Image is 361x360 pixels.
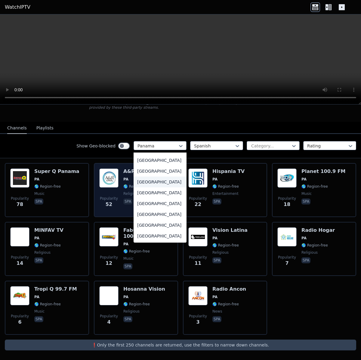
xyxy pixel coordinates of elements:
[212,316,221,322] p: spa
[278,196,296,201] span: Popularity
[189,255,207,260] span: Popularity
[212,168,245,174] h6: Hispania TV
[100,196,118,201] span: Popularity
[134,209,187,220] div: [GEOGRAPHIC_DATA]
[34,168,79,174] h6: Super Q Panama
[123,227,173,239] h6: Fabulosa Estereo 100.5 FM
[7,123,27,134] button: Channels
[76,143,116,149] label: Show Geo-blocked
[123,242,128,247] span: PA
[301,243,328,248] span: 🌎 Region-free
[301,168,346,174] h6: Planet 100.9 FM
[123,295,128,299] span: PA
[34,286,77,292] h6: Tropi Q 99.7 FM
[11,196,29,201] span: Popularity
[5,4,30,11] a: WatchIPTV
[277,227,297,247] img: Radio Hogar
[17,201,23,208] span: 78
[34,184,61,189] span: 🌎 Region-free
[36,123,54,134] button: Playlists
[123,302,150,307] span: 🌎 Region-free
[196,319,199,326] span: 3
[34,250,51,255] span: religious
[106,260,112,267] span: 12
[34,257,43,263] p: spa
[17,260,23,267] span: 14
[123,309,140,314] span: religious
[123,184,150,189] span: 🌎 Region-free
[34,243,61,248] span: 🌎 Region-free
[301,184,328,189] span: 🌎 Region-free
[188,227,208,247] img: Vision Latina
[11,255,29,260] span: Popularity
[189,314,207,319] span: Popularity
[100,255,118,260] span: Popularity
[277,168,297,188] img: Planet 100.9 FM
[134,231,187,241] div: [GEOGRAPHIC_DATA]
[285,260,288,267] span: 7
[301,257,310,263] p: spa
[34,177,39,182] span: PA
[212,236,218,241] span: PA
[123,198,132,204] p: spa
[134,187,187,198] div: [GEOGRAPHIC_DATA]
[189,196,207,201] span: Popularity
[123,316,132,322] p: spa
[10,286,29,305] img: Tropi Q 99.7 FM
[301,236,307,241] span: PA
[301,227,335,233] h6: Radio Hogar
[34,227,63,233] h6: MINFAV TV
[212,184,239,189] span: 🌎 Region-free
[123,263,132,269] p: spa
[123,256,134,261] span: music
[212,191,239,196] span: entertainment
[301,250,318,255] span: religious
[301,177,307,182] span: PA
[107,319,110,326] span: 4
[99,227,119,247] img: Fabulosa Estereo 100.5 FM
[212,302,239,307] span: 🌎 Region-free
[34,198,43,204] p: spa
[134,166,187,177] div: [GEOGRAPHIC_DATA]
[195,201,201,208] span: 22
[123,168,152,174] h6: A&R Canal
[212,227,248,233] h6: Vision Latina
[212,177,218,182] span: PA
[278,255,296,260] span: Popularity
[99,168,119,188] img: A&R Canal
[301,198,310,204] p: spa
[134,220,187,231] div: [GEOGRAPHIC_DATA]
[34,295,39,299] span: PA
[100,314,118,319] span: Popularity
[212,295,218,299] span: PA
[106,201,112,208] span: 52
[34,302,61,307] span: 🌎 Region-free
[34,236,39,241] span: PA
[212,309,222,314] span: news
[212,198,221,204] p: spa
[212,250,229,255] span: religious
[212,257,221,263] p: spa
[301,191,312,196] span: music
[188,286,208,305] img: Radio Ancon
[123,286,165,292] h6: Hosanna Vision
[212,286,246,292] h6: Radio Ancon
[134,177,187,187] div: [GEOGRAPHIC_DATA]
[123,249,150,254] span: 🌎 Region-free
[18,319,21,326] span: 6
[10,227,29,247] img: MINFAV TV
[123,177,128,182] span: PA
[34,316,43,322] p: spa
[195,260,201,267] span: 11
[284,201,290,208] span: 18
[10,168,29,188] img: Super Q Panama
[11,314,29,319] span: Popularity
[188,168,208,188] img: Hispania TV
[7,342,354,348] p: ❗️Only the first 250 channels are returned, use the filters to narrow down channels.
[34,191,45,196] span: music
[134,198,187,209] div: [GEOGRAPHIC_DATA]
[212,243,239,248] span: 🌎 Region-free
[114,101,128,105] a: iptv-org
[34,309,45,314] span: music
[134,155,187,166] div: [GEOGRAPHIC_DATA]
